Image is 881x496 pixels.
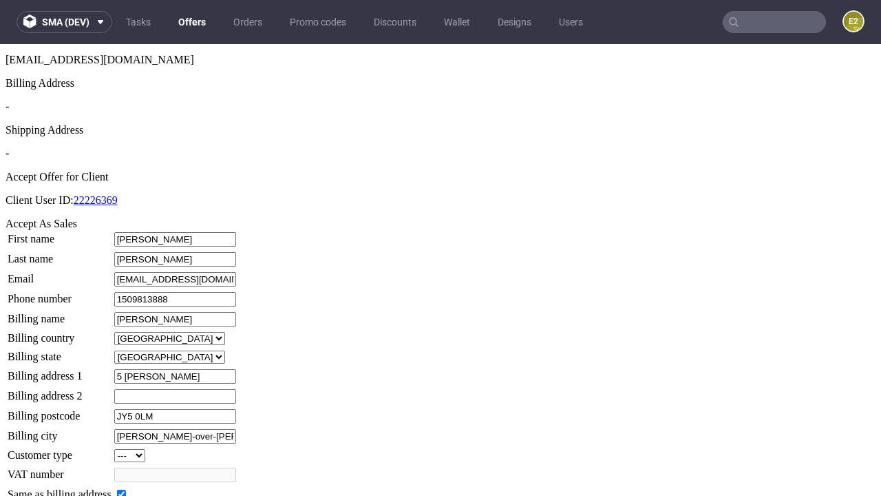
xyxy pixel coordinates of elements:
[7,404,112,419] td: Customer type
[7,306,112,320] td: Billing state
[6,103,9,115] span: -
[7,267,112,283] td: Billing name
[42,17,89,27] span: sma (dev)
[7,423,112,439] td: VAT number
[6,56,9,68] span: -
[7,207,112,223] td: Last name
[7,287,112,302] td: Billing country
[7,344,112,360] td: Billing address 2
[551,11,591,33] a: Users
[6,33,875,45] div: Billing Address
[6,80,875,92] div: Shipping Address
[170,11,214,33] a: Offers
[7,247,112,263] td: Phone number
[365,11,425,33] a: Discounts
[225,11,270,33] a: Orders
[7,187,112,203] td: First name
[7,324,112,340] td: Billing address 1
[7,364,112,380] td: Billing postcode
[282,11,354,33] a: Promo codes
[74,150,118,162] a: 22226369
[7,443,112,458] td: Same as billing address
[6,10,194,21] span: [EMAIL_ADDRESS][DOMAIN_NAME]
[844,12,863,31] figcaption: e2
[436,11,478,33] a: Wallet
[6,150,875,163] p: Client User ID:
[17,11,112,33] button: sma (dev)
[6,174,875,186] div: Accept As Sales
[7,227,112,243] td: Email
[7,384,112,400] td: Billing city
[118,11,159,33] a: Tasks
[6,127,875,139] div: Accept Offer for Client
[489,11,540,33] a: Designs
